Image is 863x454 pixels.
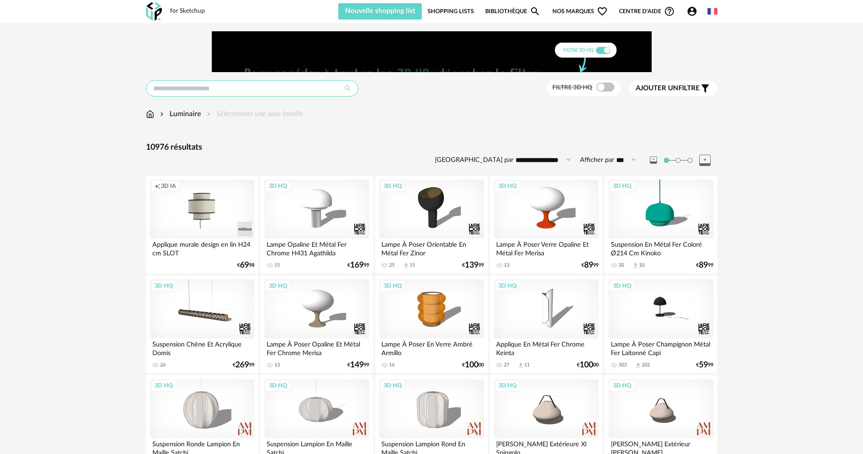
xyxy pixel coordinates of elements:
span: Filter icon [700,83,711,94]
span: Account Circle icon [687,6,697,17]
div: 3D HQ [265,380,291,391]
div: 30 [619,262,624,268]
span: Account Circle icon [687,6,702,17]
button: Nouvelle shopping list [338,3,422,20]
div: 202 [642,362,650,368]
div: 16 [389,362,395,368]
div: 3D HQ [380,280,406,292]
div: 3D HQ [609,380,635,391]
div: 3D HQ [265,180,291,192]
div: Suspension Chêne Et Acrylique Domis [150,338,254,356]
span: 139 [465,262,478,268]
div: 3D HQ [380,380,406,391]
a: 3D HQ Lampe Opaline Et Métal Fer Chrome H431 Agathilda 15 €16999 [260,176,373,273]
div: 27 [504,362,509,368]
div: € 00 [462,362,484,368]
div: Applique En Métal Fer Chrome Keinta [494,338,598,356]
a: 3D HQ Lampe À Poser Champignon Métal Fer Laitonné Capi 303 Download icon 202 €5999 [605,275,717,373]
span: 100 [580,362,593,368]
a: 3D HQ Applique En Métal Fer Chrome Keinta 27 Download icon 11 €10000 [490,275,602,373]
div: 3D HQ [494,180,521,192]
span: Nos marques [552,3,608,20]
a: 3D HQ Lampe À Poser Verre Opaline Et Métal Fer Merisa 13 €8999 [490,176,602,273]
img: svg+xml;base64,PHN2ZyB3aWR0aD0iMTYiIGhlaWdodD0iMTciIHZpZXdCb3g9IjAgMCAxNiAxNyIgZmlsbD0ibm9uZSIgeG... [146,109,154,119]
div: 3D HQ [151,280,177,292]
a: BibliothèqueMagnify icon [485,3,541,20]
div: Lampe À Poser En Verre Ambré Armillo [379,338,483,356]
span: 149 [350,362,364,368]
div: 3D HQ [609,280,635,292]
label: Afficher par [580,156,614,165]
div: 3D HQ [380,180,406,192]
label: [GEOGRAPHIC_DATA] par [435,156,513,165]
span: Download icon [403,262,410,269]
img: OXP [146,2,162,21]
div: Lampe À Poser Orientable En Métal Fer Zinor [379,239,483,257]
span: Filtre 3D HQ [552,84,592,91]
span: Magnify icon [530,6,541,17]
span: 3D IA [161,182,176,190]
div: 10 [639,262,644,268]
div: 25 [389,262,395,268]
div: 3D HQ [494,280,521,292]
div: Luminaire [158,109,201,119]
span: Download icon [635,362,642,369]
div: € 99 [696,262,713,268]
div: € 99 [581,262,599,268]
span: 269 [235,362,249,368]
a: 3D HQ Lampe À Poser Opaline Et Métal Fer Chrome Merisa 13 €14999 [260,275,373,373]
div: Lampe À Poser Champignon Métal Fer Laitonné Capi [609,338,713,356]
div: 3D HQ [609,180,635,192]
a: Creation icon 3D IA Applique murale design en lin H24 cm SLOT €6998 [146,176,258,273]
div: 26 [160,362,166,368]
span: 69 [240,262,249,268]
div: Lampe À Poser Verre Opaline Et Métal Fer Merisa [494,239,598,257]
span: Nouvelle shopping list [345,7,415,15]
a: 3D HQ Suspension En Métal Fer Coloré Ø214 Cm Kinoko 30 Download icon 10 €8999 [605,176,717,273]
div: 3D HQ [494,380,521,391]
span: 89 [699,262,708,268]
div: for Sketchup [170,7,205,15]
div: Lampe À Poser Opaline Et Métal Fer Chrome Merisa [264,338,369,356]
div: 13 [274,362,280,368]
div: 10976 résultats [146,142,717,153]
div: Suspension En Métal Fer Coloré Ø214 Cm Kinoko [609,239,713,257]
div: 303 [619,362,627,368]
div: € 99 [462,262,484,268]
span: Heart Outline icon [597,6,608,17]
div: 15 [274,262,280,268]
a: 3D HQ Lampe À Poser Orientable En Métal Fer Zinor 25 Download icon 15 €13999 [375,176,488,273]
div: 3D HQ [265,280,291,292]
span: Ajouter un [636,85,678,92]
a: Shopping Lists [428,3,474,20]
span: Download icon [632,262,639,269]
div: € 99 [696,362,713,368]
div: € 00 [577,362,599,368]
div: € 99 [347,362,369,368]
div: 13 [504,262,509,268]
img: fr [707,6,717,16]
span: filtre [636,84,700,93]
a: 3D HQ Lampe À Poser En Verre Ambré Armillo 16 €10000 [375,275,488,373]
div: € 98 [237,262,254,268]
div: Lampe Opaline Et Métal Fer Chrome H431 Agathilda [264,239,369,257]
img: svg+xml;base64,PHN2ZyB3aWR0aD0iMTYiIGhlaWdodD0iMTYiIHZpZXdCb3g9IjAgMCAxNiAxNiIgZmlsbD0ibm9uZSIgeG... [158,109,166,119]
span: Help Circle Outline icon [664,6,675,17]
div: 15 [410,262,415,268]
div: € 99 [233,362,254,368]
span: 59 [699,362,708,368]
div: 3D HQ [151,380,177,391]
span: Download icon [517,362,524,369]
span: 89 [584,262,593,268]
span: Creation icon [155,182,160,190]
span: 169 [350,262,364,268]
button: Ajouter unfiltre Filter icon [629,81,717,96]
a: 3D HQ Suspension Chêne Et Acrylique Domis 26 €26999 [146,275,258,373]
div: Applique murale design en lin H24 cm SLOT [150,239,254,257]
img: FILTRE%20HQ%20NEW_V1%20(4).gif [212,31,652,72]
span: 100 [465,362,478,368]
div: € 99 [347,262,369,268]
span: Centre d'aideHelp Circle Outline icon [619,6,675,17]
div: 11 [524,362,530,368]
